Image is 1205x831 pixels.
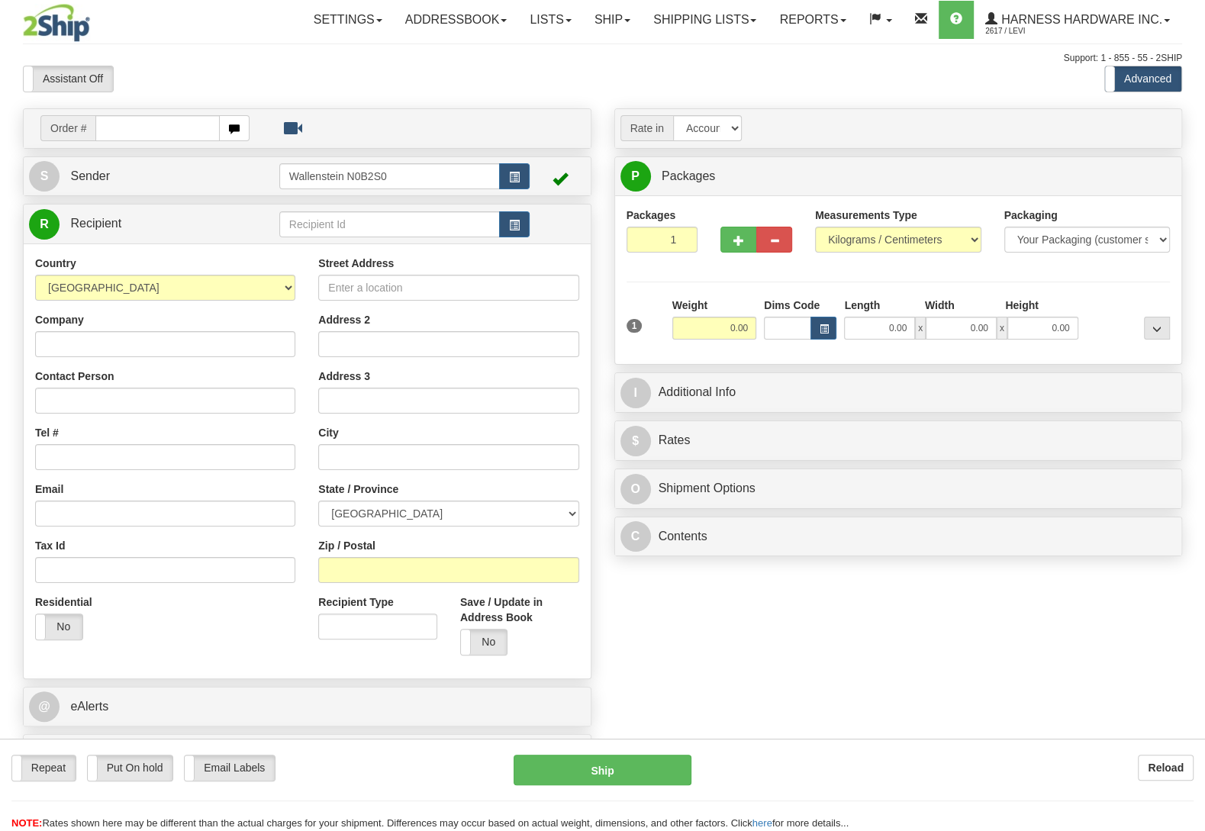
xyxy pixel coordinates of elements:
a: CContents [620,521,1177,552]
a: Harness Hardware Inc. 2617 / Levi [974,1,1181,39]
input: Enter a location [318,275,578,301]
b: Reload [1148,762,1184,774]
a: P Packages [620,161,1177,192]
a: @ eAlerts [29,691,585,723]
label: Tax Id [35,538,65,553]
label: Address 3 [318,369,370,384]
span: 2617 / Levi [985,24,1100,39]
label: Height [1005,298,1039,313]
span: $ [620,426,651,456]
label: Country [35,256,76,271]
a: IAdditional Info [620,377,1177,408]
label: Email Labels [185,755,275,781]
label: Zip / Postal [318,538,375,553]
a: $Rates [620,425,1177,456]
span: P [620,161,651,192]
label: State / Province [318,482,398,497]
button: Reload [1138,755,1194,781]
span: Sender [70,169,110,182]
label: Packages [627,208,676,223]
label: Put On hold [88,755,173,781]
label: No [461,630,507,655]
div: Support: 1 - 855 - 55 - 2SHIP [23,52,1182,65]
label: City [318,425,338,440]
span: eAlerts [70,700,108,713]
label: Email [35,482,63,497]
label: Contact Person [35,369,114,384]
span: 1 [627,319,643,333]
label: Recipient Type [318,594,394,610]
label: Advanced [1105,66,1181,92]
span: Packages [662,169,715,182]
a: Lists [518,1,582,39]
label: Length [844,298,880,313]
span: I [620,378,651,408]
a: OShipment Options [620,473,1177,504]
span: x [915,317,926,340]
span: O [620,474,651,504]
span: x [997,317,1007,340]
label: Weight [672,298,707,313]
span: @ [29,691,60,722]
a: Reports [768,1,857,39]
a: Addressbook [394,1,519,39]
img: logo2617.jpg [23,4,90,42]
span: S [29,161,60,192]
a: Ship [583,1,642,39]
span: Order # [40,115,95,141]
button: Ship [514,755,691,785]
a: Settings [302,1,394,39]
label: Company [35,312,84,327]
label: Repeat [12,755,76,781]
label: Packaging [1004,208,1058,223]
input: Recipient Id [279,211,500,237]
label: Save / Update in Address Book [460,594,579,625]
label: Assistant Off [24,66,113,92]
a: Shipping lists [642,1,768,39]
label: Residential [35,594,92,610]
label: Tel # [35,425,59,440]
a: here [752,817,772,829]
label: Street Address [318,256,394,271]
label: No [36,614,82,639]
input: Sender Id [279,163,500,189]
label: Measurements Type [815,208,917,223]
span: Recipient [70,217,121,230]
span: Harness Hardware Inc. [997,13,1162,26]
span: R [29,209,60,240]
a: S Sender [29,161,279,192]
span: C [620,521,651,552]
span: NOTE: [11,817,42,829]
a: R Recipient [29,208,251,240]
label: Width [925,298,955,313]
div: ... [1144,317,1170,340]
label: Address 2 [318,312,370,327]
label: Dims Code [764,298,820,313]
span: Rate in [620,115,673,141]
